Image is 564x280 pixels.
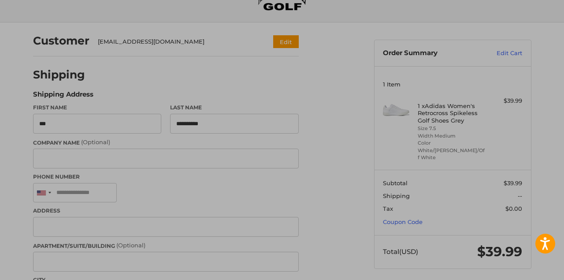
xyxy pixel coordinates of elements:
[273,35,299,48] button: Edit
[383,192,410,199] span: Shipping
[33,34,89,48] h2: Customer
[383,218,423,225] a: Coupon Code
[33,104,162,112] label: First Name
[33,207,299,215] label: Address
[383,49,478,58] h3: Order Summary
[478,49,522,58] a: Edit Cart
[170,104,299,112] label: Last Name
[33,68,85,82] h2: Shipping
[383,247,418,256] span: Total (USD)
[33,138,299,147] label: Company Name
[418,132,485,140] li: Width Medium
[518,192,522,199] span: --
[418,139,485,161] li: Color White/[PERSON_NAME]/Off White
[81,138,110,146] small: (Optional)
[33,241,299,250] label: Apartment/Suite/Building
[418,125,485,132] li: Size 7.5
[383,179,408,187] span: Subtotal
[383,81,522,88] h3: 1 Item
[504,179,522,187] span: $39.99
[116,242,145,249] small: (Optional)
[383,205,393,212] span: Tax
[418,102,485,124] h4: 1 x Adidas Women's Retrocross Spikeless Golf Shoes Grey
[487,97,522,105] div: $39.99
[33,183,54,202] div: United States: +1
[98,37,256,46] div: [EMAIL_ADDRESS][DOMAIN_NAME]
[33,173,299,181] label: Phone Number
[477,243,522,260] span: $39.99
[33,90,93,104] legend: Shipping Address
[505,205,522,212] span: $0.00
